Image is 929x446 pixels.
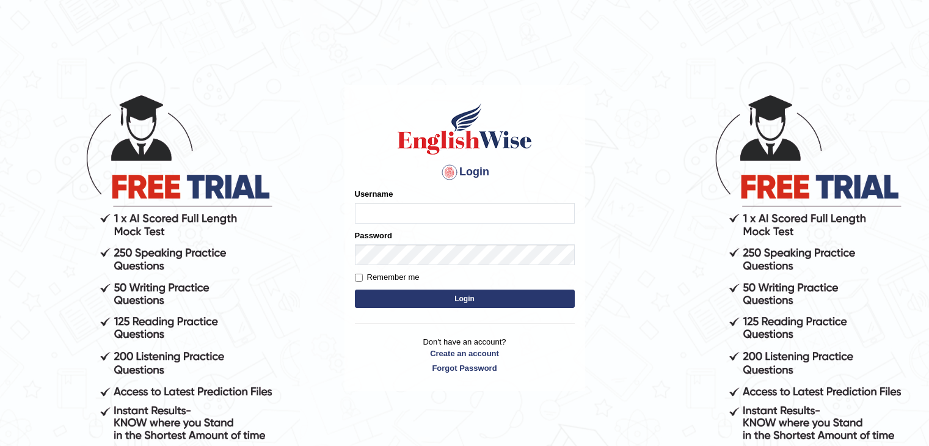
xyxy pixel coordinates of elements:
label: Remember me [355,271,420,283]
label: Password [355,230,392,241]
a: Create an account [355,348,575,359]
label: Username [355,188,393,200]
input: Remember me [355,274,363,282]
p: Don't have an account? [355,336,575,374]
img: Logo of English Wise sign in for intelligent practice with AI [395,101,534,156]
a: Forgot Password [355,362,575,374]
h4: Login [355,163,575,182]
button: Login [355,290,575,308]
